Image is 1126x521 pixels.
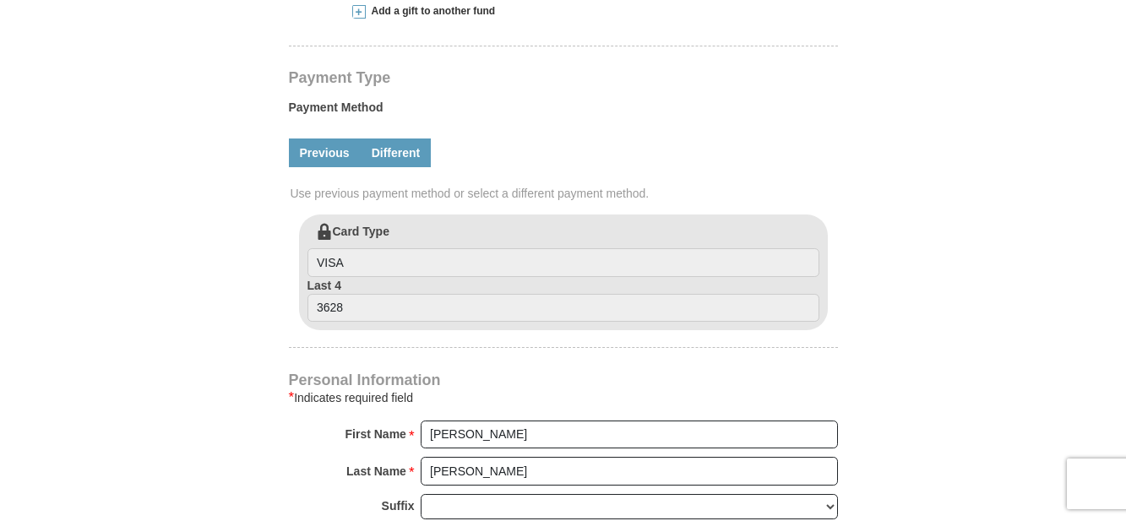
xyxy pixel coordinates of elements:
[307,277,819,323] label: Last 4
[289,373,838,387] h4: Personal Information
[361,138,432,167] a: Different
[366,4,496,19] span: Add a gift to another fund
[289,388,838,408] div: Indicates required field
[289,138,361,167] a: Previous
[289,99,838,124] label: Payment Method
[382,494,415,518] strong: Suffix
[346,459,406,483] strong: Last Name
[307,294,819,323] input: Last 4
[291,185,840,202] span: Use previous payment method or select a different payment method.
[345,422,406,446] strong: First Name
[289,71,838,84] h4: Payment Type
[307,248,819,277] input: Card Type
[307,223,819,277] label: Card Type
